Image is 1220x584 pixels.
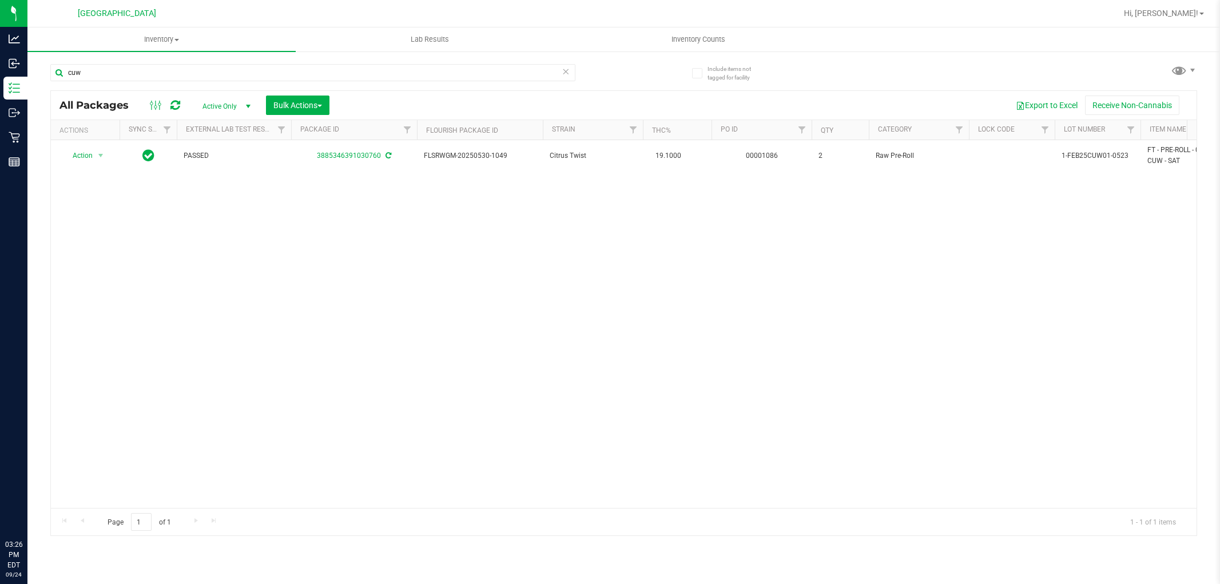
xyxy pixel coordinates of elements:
[1150,125,1186,133] a: Item Name
[11,492,46,527] iframe: Resource center
[708,65,765,82] span: Include items not tagged for facility
[317,152,381,160] a: 3885346391030760
[395,34,464,45] span: Lab Results
[129,125,173,133] a: Sync Status
[5,570,22,579] p: 09/24
[98,513,180,531] span: Page of 1
[34,491,47,504] iframe: Resource center unread badge
[1008,96,1085,115] button: Export to Excel
[1036,120,1055,140] a: Filter
[9,33,20,45] inline-svg: Analytics
[1122,120,1140,140] a: Filter
[9,156,20,168] inline-svg: Reports
[818,150,862,161] span: 2
[273,101,322,110] span: Bulk Actions
[5,539,22,570] p: 03:26 PM EDT
[94,148,108,164] span: select
[398,120,417,140] a: Filter
[978,125,1015,133] a: Lock Code
[186,125,276,133] a: External Lab Test Result
[550,150,636,161] span: Citrus Twist
[184,150,284,161] span: PASSED
[50,64,575,81] input: Search Package ID, Item Name, SKU, Lot or Part Number...
[652,126,671,134] a: THC%
[272,120,291,140] a: Filter
[876,150,962,161] span: Raw Pre-Roll
[721,125,738,133] a: PO ID
[878,125,912,133] a: Category
[746,152,778,160] a: 00001086
[9,82,20,94] inline-svg: Inventory
[562,64,570,79] span: Clear
[1121,513,1185,530] span: 1 - 1 of 1 items
[950,120,969,140] a: Filter
[821,126,833,134] a: Qty
[9,107,20,118] inline-svg: Outbound
[9,58,20,69] inline-svg: Inbound
[624,120,643,140] a: Filter
[27,27,296,51] a: Inventory
[78,9,156,18] span: [GEOGRAPHIC_DATA]
[62,148,93,164] span: Action
[296,27,564,51] a: Lab Results
[424,150,536,161] span: FLSRWGM-20250530-1049
[27,34,296,45] span: Inventory
[131,513,152,531] input: 1
[384,152,391,160] span: Sync from Compliance System
[9,132,20,143] inline-svg: Retail
[1064,125,1105,133] a: Lot Number
[1062,150,1134,161] span: 1-FEB25CUW01-0523
[158,120,177,140] a: Filter
[793,120,812,140] a: Filter
[300,125,339,133] a: Package ID
[564,27,832,51] a: Inventory Counts
[650,148,687,164] span: 19.1000
[426,126,498,134] a: Flourish Package ID
[266,96,329,115] button: Bulk Actions
[552,125,575,133] a: Strain
[142,148,154,164] span: In Sync
[1085,96,1179,115] button: Receive Non-Cannabis
[59,99,140,112] span: All Packages
[656,34,741,45] span: Inventory Counts
[59,126,115,134] div: Actions
[1124,9,1198,18] span: Hi, [PERSON_NAME]!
